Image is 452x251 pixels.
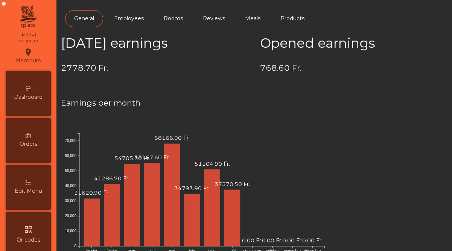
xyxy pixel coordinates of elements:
[19,4,37,30] img: qpiato
[262,237,282,244] text: 0.00 Fr.
[260,35,448,51] h2: Opened earnings
[16,47,41,65] div: Nemours
[114,155,150,162] text: 54705.30 Fr.
[61,35,249,51] h2: [DATE] earnings
[20,140,37,148] span: Orders
[17,236,40,244] span: Qr codes
[65,184,76,188] text: 40,000
[134,154,170,161] text: 55167.60 Fr.
[18,38,38,45] div: 21:37:27
[61,97,447,109] h4: Earnings per month
[74,244,76,248] text: 0
[271,10,314,27] a: Products
[74,189,110,196] text: 31620.90 Fr.
[65,214,76,218] text: 20,000
[24,48,33,57] i: location_on
[24,225,33,234] i: qr_code
[154,135,190,141] text: 68166.90 Fr.
[61,62,249,74] h4: 2778.70 Fr.
[215,181,250,187] text: 37570.50 Fr.
[105,10,153,27] a: Employees
[242,237,262,244] text: 0.00 Fr.
[14,93,43,101] span: Dashboard
[302,237,323,244] text: 0.00 Fr.
[236,10,269,27] a: Meals
[260,62,448,74] h4: 768.60 Fr.
[65,139,76,143] text: 70,000
[155,10,192,27] a: Rooms
[194,10,234,27] a: Reviews
[195,160,230,167] text: 51104.90 Fr.
[94,175,129,182] text: 41286.70 Fr.
[15,187,42,195] span: Edit Menu
[65,154,76,158] text: 60,000
[65,229,76,233] text: 10,000
[174,185,210,192] text: 34793.90 Fr.
[65,199,76,203] text: 30,000
[20,31,36,38] div: [DATE]
[65,10,103,27] a: General
[65,169,76,173] text: 50,000
[282,237,303,244] text: 0.00 Fr.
